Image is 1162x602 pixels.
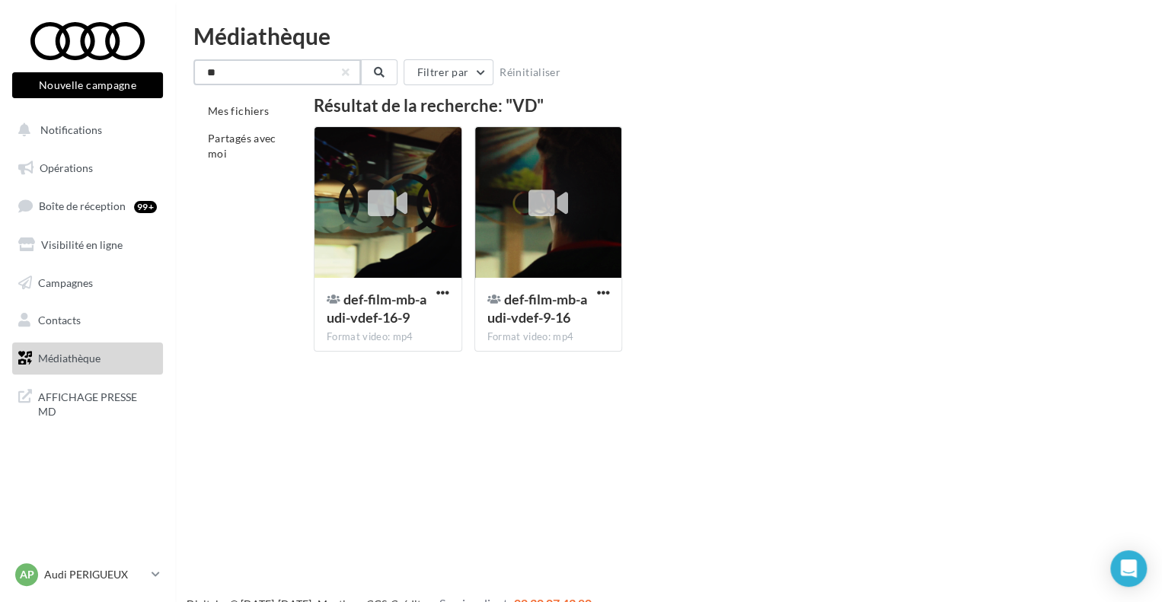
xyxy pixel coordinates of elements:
a: Campagnes [9,267,166,299]
span: Opérations [40,161,93,174]
button: Nouvelle campagne [12,72,163,98]
span: def-film-mb-audi-vdef-9-16 [487,291,587,326]
a: Boîte de réception99+ [9,190,166,222]
button: Notifications [9,114,160,146]
div: Format video: mp4 [327,330,449,344]
div: Open Intercom Messenger [1110,550,1147,587]
div: Format video: mp4 [487,330,610,344]
span: Partagés avec moi [208,132,276,160]
span: Contacts [38,314,81,326]
p: Audi PERIGUEUX [44,567,145,582]
span: Médiathèque [38,352,101,365]
a: Contacts [9,304,166,336]
button: Réinitialiser [493,63,567,81]
span: Notifications [40,123,102,136]
button: Filtrer par [404,59,493,85]
a: AFFICHAGE PRESSE MD [9,381,166,425]
div: Résultat de la recherche: "VD" [314,97,1103,114]
span: def-film-mb-audi-vdef-16-9 [327,291,426,326]
div: Médiathèque [193,24,1144,47]
a: AP Audi PERIGUEUX [12,560,163,589]
span: AP [20,567,34,582]
a: Médiathèque [9,342,166,374]
a: Opérations [9,152,166,184]
div: 99+ [134,201,157,213]
a: Visibilité en ligne [9,229,166,261]
span: Campagnes [38,276,93,288]
span: AFFICHAGE PRESSE MD [38,387,157,419]
span: Boîte de réception [39,199,126,212]
span: Mes fichiers [208,104,269,117]
span: Visibilité en ligne [41,238,123,251]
